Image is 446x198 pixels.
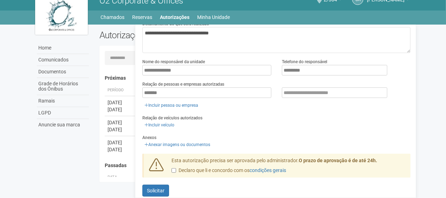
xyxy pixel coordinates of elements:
label: Anexos [142,134,156,141]
th: Período [105,85,136,96]
a: Grade de Horários dos Ônibus [37,78,89,95]
a: Minha Unidade [198,12,230,22]
label: Relação de veículos autorizados [142,115,202,121]
div: [DATE] [108,139,134,146]
div: [DATE] [108,146,134,153]
div: [DATE] [108,119,134,126]
a: Autorizações [160,12,190,22]
th: Data [105,172,136,183]
label: Nome do responsável da unidade [142,59,205,65]
input: Declaro que li e concordo com oscondições gerais [172,168,176,173]
a: Incluir veículo [142,121,176,129]
h4: Próximas [105,75,406,81]
a: Chamados [101,12,125,22]
h4: Passadas [105,163,406,168]
a: Home [37,42,89,54]
label: Declaro que li e concordo com os [172,167,286,174]
strong: O prazo de aprovação é de até 24h. [299,158,377,163]
label: Relação de pessoas e empresas autorizadas [142,81,224,87]
a: condições gerais [250,167,286,173]
button: Solicitar [142,185,169,197]
a: Documentos [37,66,89,78]
h2: Autorizações [99,30,250,40]
a: Anuncie sua marca [37,119,89,131]
a: Comunicados [37,54,89,66]
label: Telefone do responsável [282,59,327,65]
a: LGPD [37,107,89,119]
div: [DATE] [108,126,134,133]
span: Solicitar [147,188,164,193]
a: Reservas [132,12,153,22]
div: [DATE] [108,99,134,106]
a: Incluir pessoa ou empresa [142,101,200,109]
div: Esta autorização precisa ser aprovada pelo administrador. [166,157,411,178]
a: Anexar imagens ou documentos [142,141,212,148]
div: [DATE] [108,106,134,113]
a: Ramais [37,95,89,107]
